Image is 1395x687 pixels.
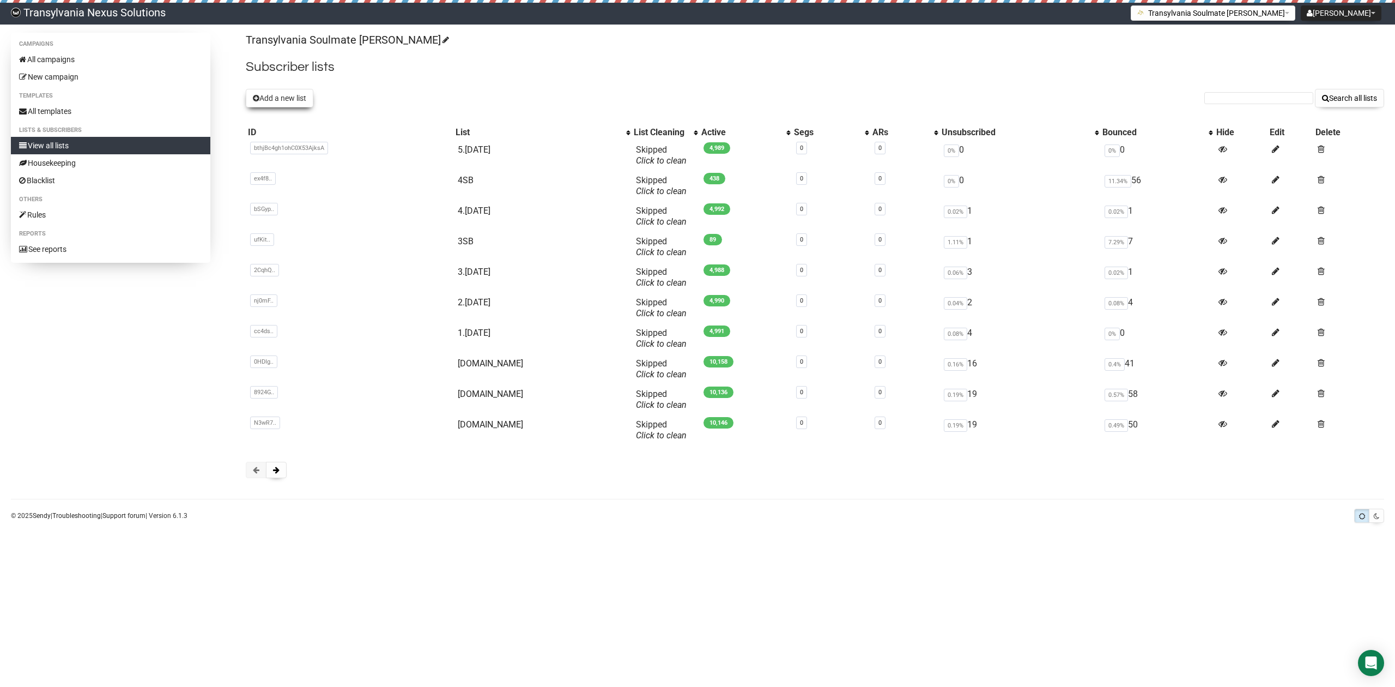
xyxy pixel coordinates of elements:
[52,512,101,520] a: Troubleshooting
[800,297,803,304] a: 0
[636,247,687,257] a: Click to clean
[11,227,210,240] li: Reports
[800,144,803,152] a: 0
[1315,127,1382,138] div: Delete
[636,308,687,318] a: Click to clean
[1102,127,1203,138] div: Bounced
[636,216,687,227] a: Click to clean
[458,175,474,185] a: 4SB
[800,419,803,426] a: 0
[634,127,688,138] div: List Cleaning
[458,419,523,430] a: [DOMAIN_NAME]
[703,295,730,306] span: 4,990
[1100,140,1214,171] td: 0
[11,172,210,189] a: Blacklist
[636,236,687,257] span: Skipped
[703,356,733,367] span: 10,158
[1214,125,1267,140] th: Hide: No sort applied, sorting is disabled
[458,389,523,399] a: [DOMAIN_NAME]
[703,387,733,398] span: 10,136
[800,206,803,213] a: 0
[1105,328,1120,340] span: 0%
[794,127,859,138] div: Segs
[636,430,687,441] a: Click to clean
[250,355,277,368] span: 0HDIg..
[944,297,967,310] span: 0.04%
[1100,354,1214,384] td: 41
[939,171,1100,201] td: 0
[11,103,210,120] a: All templates
[11,137,210,154] a: View all lists
[11,206,210,224] a: Rules
[636,297,687,318] span: Skipped
[458,297,490,308] a: 2.[DATE]
[250,172,276,185] span: ex4f8..
[939,415,1100,445] td: 19
[703,417,733,429] span: 10,146
[248,127,452,138] div: ID
[458,358,523,369] a: [DOMAIN_NAME]
[878,389,882,396] a: 0
[250,386,278,399] span: 8924G..
[11,68,210,86] a: New campaign
[636,278,687,288] a: Click to clean
[800,328,803,335] a: 0
[1105,358,1125,371] span: 0.4%
[939,140,1100,171] td: 0
[1313,125,1384,140] th: Delete: No sort applied, sorting is disabled
[11,8,21,17] img: 586cc6b7d8bc403f0c61b981d947c989
[1100,384,1214,415] td: 58
[636,206,687,227] span: Skipped
[250,233,274,246] span: ufKit..
[250,142,328,154] span: bthjBc4gh1ohC0X53AjksA
[1358,650,1384,676] div: Open Intercom Messenger
[800,236,803,243] a: 0
[703,173,725,184] span: 438
[1131,5,1295,21] button: Transylvania Soulmate [PERSON_NAME]
[944,328,967,340] span: 0.08%
[800,267,803,274] a: 0
[1105,236,1128,249] span: 7.29%
[800,358,803,365] a: 0
[944,419,967,432] span: 0.19%
[636,369,687,379] a: Click to clean
[636,358,687,379] span: Skipped
[944,175,959,188] span: 0%
[11,51,210,68] a: All campaigns
[250,203,278,215] span: bSGyp..
[942,127,1089,138] div: Unsubscribed
[878,175,882,182] a: 0
[1105,144,1120,157] span: 0%
[1100,171,1214,201] td: 56
[703,326,730,337] span: 4,991
[939,232,1100,262] td: 1
[1100,262,1214,293] td: 1
[1105,297,1128,310] span: 0.08%
[939,323,1100,354] td: 4
[1105,267,1128,279] span: 0.02%
[878,144,882,152] a: 0
[246,57,1384,77] h2: Subscriber lists
[458,206,490,216] a: 4.[DATE]
[800,389,803,396] a: 0
[944,236,967,249] span: 1.11%
[1105,175,1131,188] span: 11.34%
[1100,125,1214,140] th: Bounced: No sort applied, activate to apply an ascending sort
[878,206,882,213] a: 0
[699,125,792,140] th: Active: No sort applied, activate to apply an ascending sort
[458,144,490,155] a: 5.[DATE]
[636,267,687,288] span: Skipped
[1315,89,1384,107] button: Search all lists
[1267,125,1313,140] th: Edit: No sort applied, sorting is disabled
[939,293,1100,323] td: 2
[636,389,687,410] span: Skipped
[632,125,699,140] th: List Cleaning: No sort applied, activate to apply an ascending sort
[944,144,959,157] span: 0%
[102,512,145,520] a: Support forum
[939,262,1100,293] td: 3
[878,419,882,426] a: 0
[246,125,454,140] th: ID: No sort applied, sorting is disabled
[250,264,279,276] span: 2CqhQ..
[939,125,1100,140] th: Unsubscribed: No sort applied, activate to apply an ascending sort
[636,186,687,196] a: Click to clean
